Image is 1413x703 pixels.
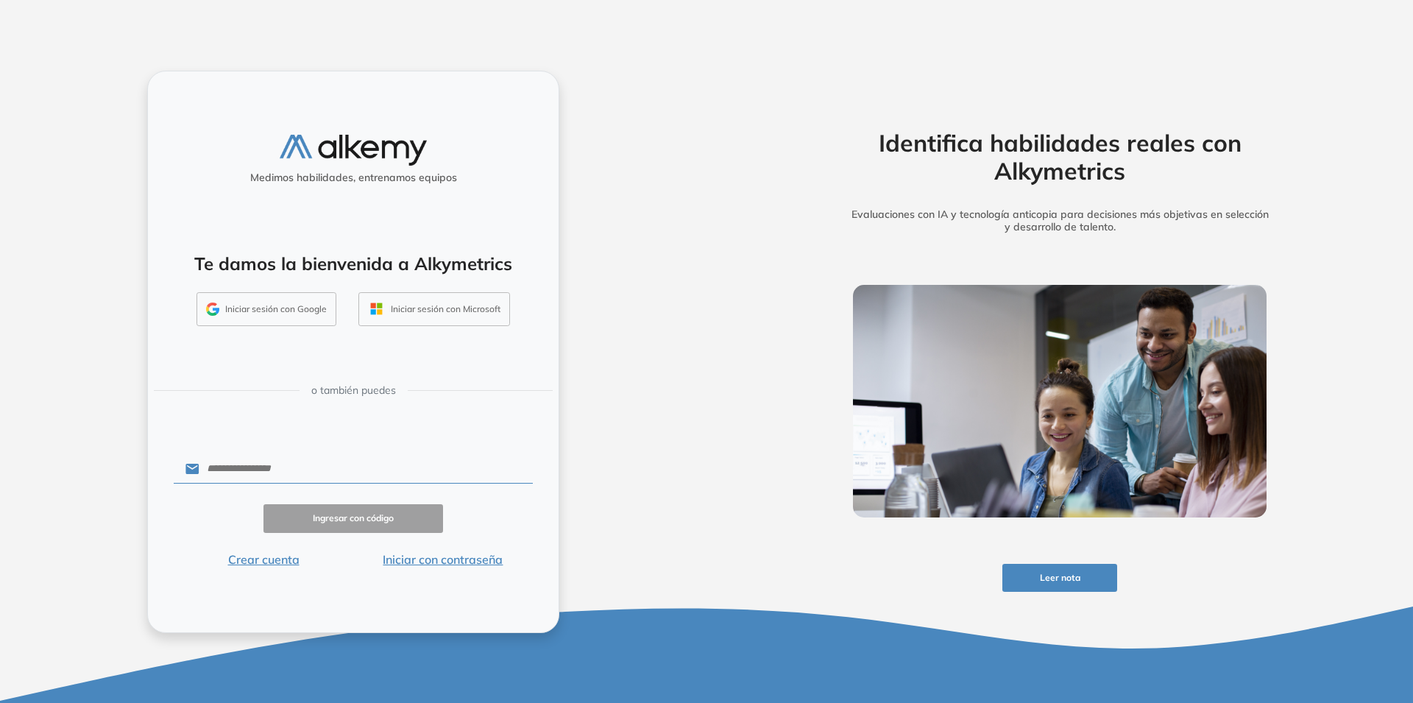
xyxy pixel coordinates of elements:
button: Ingresar con código [263,504,443,533]
button: Leer nota [1002,564,1117,593]
button: Iniciar sesión con Microsoft [358,292,510,326]
img: logo-alkemy [280,135,427,165]
button: Iniciar sesión con Google [196,292,336,326]
h5: Evaluaciones con IA y tecnología anticopia para decisiones más objetivas en selección y desarroll... [830,208,1289,233]
span: o también puedes [311,383,396,398]
img: img-more-info [853,285,1267,517]
button: Crear cuenta [174,551,353,568]
h2: Identifica habilidades reales con Alkymetrics [830,129,1289,186]
button: Iniciar con contraseña [353,551,533,568]
h4: Te damos la bienvenida a Alkymetrics [167,253,539,275]
img: OUTLOOK_ICON [368,300,385,317]
img: GMAIL_ICON [206,303,219,316]
h5: Medimos habilidades, entrenamos equipos [154,172,553,184]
